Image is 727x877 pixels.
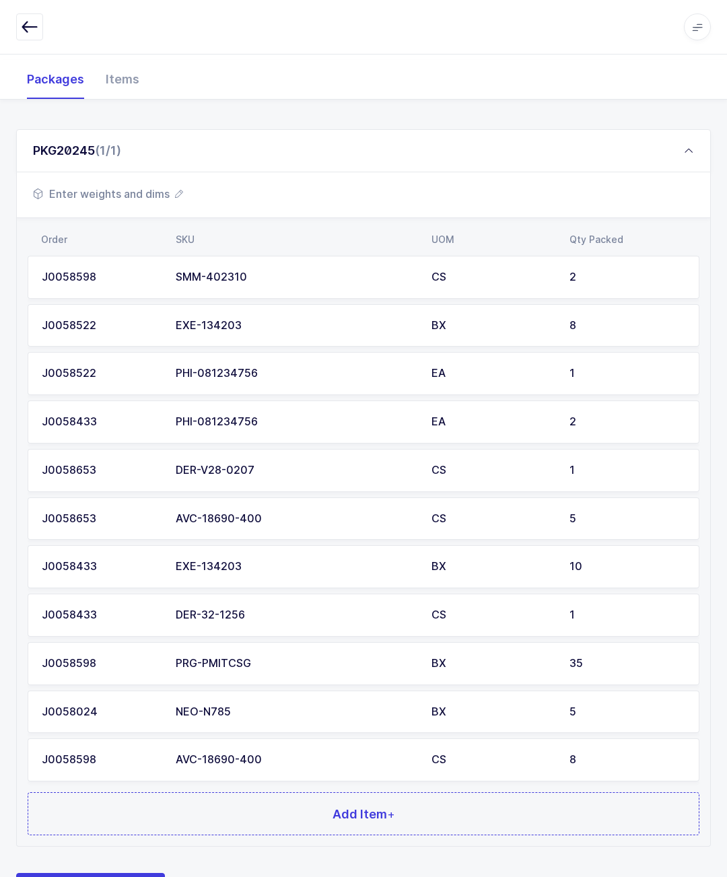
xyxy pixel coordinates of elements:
[176,706,415,718] div: NEO-N785
[16,129,711,172] div: PKG20245(1/1)
[569,609,685,621] div: 1
[176,658,415,670] div: PRG-PMITCSG
[42,513,160,525] div: J0058653
[16,60,95,99] div: Packages
[569,464,685,477] div: 1
[176,513,415,525] div: AVC-18690-400
[176,367,415,380] div: PHI-081234756
[569,513,685,525] div: 5
[42,464,160,477] div: J0058653
[569,234,686,245] div: Qty Packed
[431,416,553,428] div: EA
[176,609,415,621] div: DER-32-1256
[42,561,160,573] div: J0058433
[176,271,415,283] div: SMM-402310
[569,367,685,380] div: 1
[28,792,699,835] button: Add Item+
[431,367,553,380] div: EA
[176,561,415,573] div: EXE-134203
[431,609,553,621] div: CS
[42,367,160,380] div: J0058522
[569,271,685,283] div: 2
[95,143,121,157] span: (1/1)
[42,416,160,428] div: J0058433
[41,234,160,245] div: Order
[33,186,183,202] button: Enter weights and dims
[176,416,415,428] div: PHI-081234756
[42,609,160,621] div: J0058433
[42,271,160,283] div: J0058598
[431,561,553,573] div: BX
[387,807,395,821] span: +
[431,658,553,670] div: BX
[176,754,415,766] div: AVC-18690-400
[431,754,553,766] div: CS
[569,658,685,670] div: 35
[431,271,553,283] div: CS
[569,754,685,766] div: 8
[569,320,685,332] div: 8
[569,561,685,573] div: 10
[333,806,395,822] span: Add Item
[95,60,150,99] div: Items
[42,320,160,332] div: J0058522
[431,513,553,525] div: CS
[42,658,160,670] div: J0058598
[42,706,160,718] div: J0058024
[569,416,685,428] div: 2
[431,464,553,477] div: CS
[176,234,415,245] div: SKU
[42,754,160,766] div: J0058598
[176,464,415,477] div: DER-V28-0207
[16,172,711,847] div: PKG20245(1/1)
[176,320,415,332] div: EXE-134203
[33,143,121,159] div: PKG20245
[569,706,685,718] div: 5
[431,706,553,718] div: BX
[431,320,553,332] div: BX
[431,234,553,245] div: UOM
